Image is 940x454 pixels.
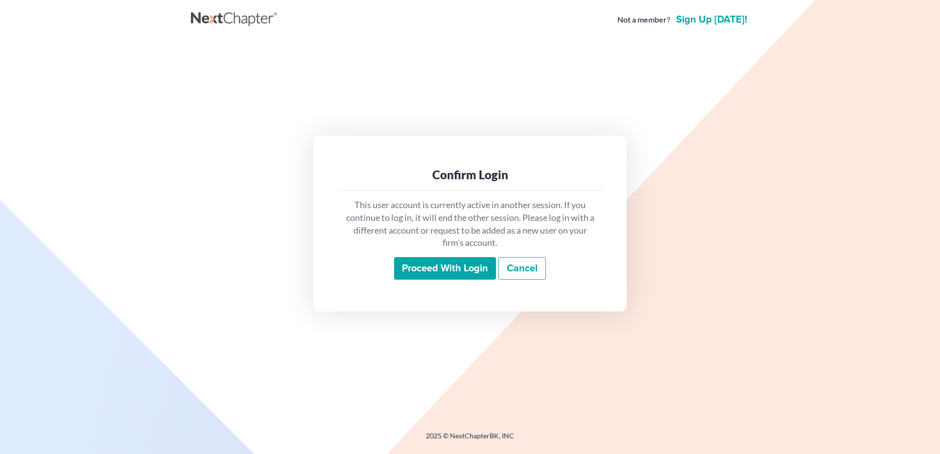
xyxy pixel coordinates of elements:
[345,167,595,183] div: Confirm Login
[674,15,749,24] a: Sign up [DATE]!
[498,257,546,280] a: Cancel
[617,14,670,25] strong: Not a member?
[345,199,595,249] p: This user account is currently active in another session. If you continue to log in, it will end ...
[191,431,749,449] div: 2025 © NextChapterBK, INC
[394,257,496,280] input: Proceed with login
